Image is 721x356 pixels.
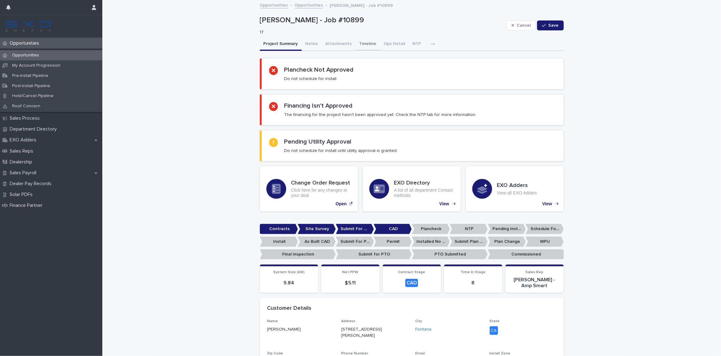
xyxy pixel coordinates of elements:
p: [PERSON_NAME] - Job #10899 [330,2,393,8]
p: Opportunities [7,40,44,46]
p: Post-Install Pipeline [7,83,55,89]
p: Final Inspection [260,249,336,260]
button: NTP [409,38,425,51]
p: $ 5.11 [325,280,376,286]
button: Save [537,20,563,30]
p: Finance Partner [7,202,47,208]
span: Cancel [517,23,531,28]
p: 17 [260,30,501,35]
span: Contract Stage [398,270,425,274]
h2: Plancheck Not Approved [284,66,354,73]
p: 8 [448,280,499,286]
p: Pending Install Task [488,224,526,234]
p: Submit For Permit [336,237,374,247]
p: Pre-Install Pipeline [7,73,53,78]
div: CAD [405,279,418,287]
p: Sales Payroll [7,170,41,176]
a: View [466,166,564,211]
span: Sales Rep [526,270,544,274]
p: Hold/Cancel Pipeline [7,93,59,99]
p: [PERSON_NAME] - Job #10899 [260,16,504,25]
p: [PERSON_NAME] [267,326,334,333]
span: Address [341,319,356,323]
a: View [363,166,461,211]
p: Schedule For Install [526,224,564,234]
button: Timeline [356,38,380,51]
h2: Customer Details [267,305,312,312]
p: Do not schedule for install [284,76,336,82]
p: Submit for PTO [336,249,412,260]
span: Email [416,352,425,355]
h2: Pending Utility Approval [284,138,351,145]
h3: EXO Adders [497,182,537,189]
span: State [490,319,500,323]
h3: Change Order Request [291,180,351,187]
button: Project Summary [260,38,302,51]
p: Solar PDFs [7,192,38,198]
p: Site Survey [298,224,336,234]
p: View [542,201,552,207]
p: PTO Submitted [412,249,488,260]
p: View all EXO Adders [497,190,537,196]
span: Install Zone [490,352,511,355]
p: Sales Process [7,115,45,121]
p: Install [260,237,298,247]
span: Zip Code [267,352,283,355]
p: Submit Plan Change [450,237,488,247]
p: Click here for any changes to your deal [291,188,351,198]
p: Permit [374,237,412,247]
img: FKS5r6ZBThi8E5hshIGi [5,20,52,33]
p: A list of all department Contact methods [394,188,454,198]
div: CA [490,326,498,335]
p: Opportunities [7,53,44,58]
span: City [416,319,422,323]
button: Attachments [322,38,356,51]
p: Roof Concern [7,104,45,109]
button: Notes [302,38,322,51]
span: System Size (kW) [273,270,305,274]
span: Time In Stage [461,270,486,274]
p: Commissioned [488,249,564,260]
p: View [439,201,449,207]
p: Plan Change [488,237,526,247]
p: CAD [374,224,412,234]
p: The financing for the project hasn't been approved yet. Check the NTP tab for more information. [284,112,476,118]
p: [PERSON_NAME] - Amp Smart [509,277,560,289]
p: [STREET_ADDRESS][PERSON_NAME] [341,326,393,339]
a: Fontana [416,326,432,333]
span: Save [549,23,559,28]
span: Phone Number [341,352,368,355]
p: Installed No Permit [412,237,450,247]
p: Sales Reps [7,148,38,154]
p: My Account Progression [7,63,65,68]
p: Dealership [7,159,37,165]
button: Ops Detail [380,38,409,51]
a: Open [260,166,358,211]
p: Department Directory [7,126,62,132]
p: NTP [450,224,488,234]
p: Do not schedule for install until utility approval is granted [284,148,397,154]
p: Open [336,201,347,207]
p: EXO Adders [7,137,41,143]
a: Opportunities [295,1,323,8]
p: Submit For CAD [336,224,374,234]
span: Net PPW [342,270,358,274]
p: Dealer Pay Records [7,181,56,187]
p: MPU [526,237,564,247]
span: Name [267,319,278,323]
h2: Financing Isn't Approved [284,102,353,109]
p: 9.84 [264,280,314,286]
button: Cancel [506,20,536,30]
p: Contracts [260,224,298,234]
p: Plancheck [412,224,450,234]
p: As Built CAD [298,237,336,247]
h3: EXO Directory [394,180,454,187]
a: Opportunities [260,1,288,8]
